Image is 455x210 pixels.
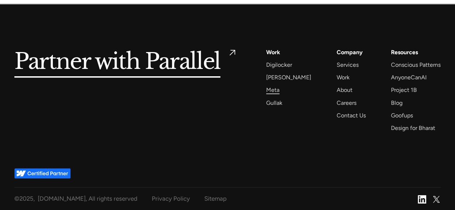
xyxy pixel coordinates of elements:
[152,193,190,204] a: Privacy Policy
[336,73,349,82] a: Work
[391,123,435,133] a: Design for Bharat
[391,111,413,120] a: Goofups
[391,60,441,70] a: Conscious Patterns
[336,98,356,108] a: Careers
[336,47,362,57] a: Company
[14,47,237,76] a: Partner with Parallel
[336,111,365,120] a: Contact Us
[391,47,418,57] div: Resources
[204,193,227,204] a: Sitemap
[14,193,137,204] div: © , [DOMAIN_NAME], All rights reserved
[14,47,220,76] h5: Partner with Parallel
[391,85,417,95] a: Project 1B
[266,98,282,108] a: Gullak
[391,73,427,82] a: AnyoneCanAI
[391,98,402,108] a: Blog
[336,60,358,70] a: Services
[266,85,279,95] a: Meta
[336,85,352,95] a: About
[19,195,33,202] span: 2025
[266,47,280,57] a: Work
[266,73,311,82] a: [PERSON_NAME]
[266,60,292,70] a: Digilocker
